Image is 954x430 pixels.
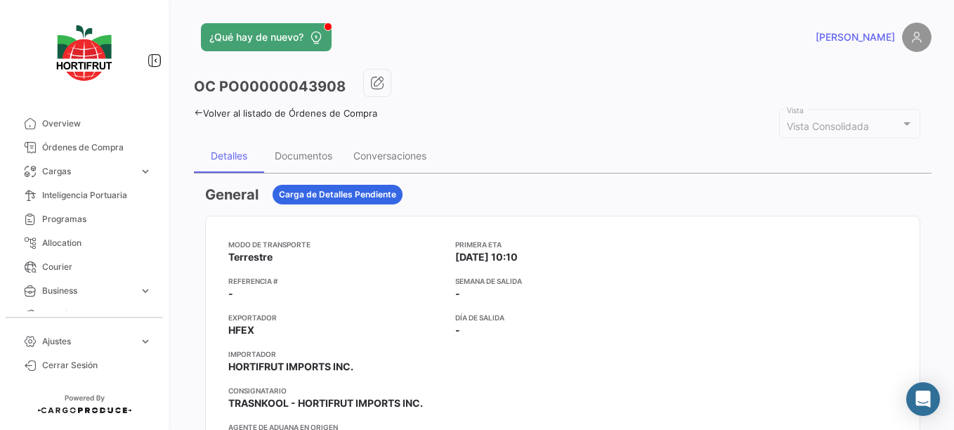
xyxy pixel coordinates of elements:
a: Overview [11,112,157,136]
span: Business [42,285,133,297]
span: Inteligencia Portuaria [42,189,152,202]
a: Órdenes de Compra [11,136,157,159]
a: Programas [11,207,157,231]
div: Conversaciones [353,150,426,162]
app-card-info-title: Consignatario [228,385,444,396]
span: HORTIFRUT IMPORTS INC. [228,360,353,374]
span: - [455,287,460,301]
app-card-info-title: Día de Salida [455,312,671,323]
div: Abrir Intercom Messenger [906,382,940,416]
button: ¿Qué hay de nuevo? [201,23,332,51]
span: Courier [42,261,152,273]
app-card-info-title: Importador [228,348,444,360]
div: Detalles [211,150,247,162]
span: expand_more [139,308,152,321]
span: - [455,323,460,337]
a: Allocation [11,231,157,255]
span: Ajustes [42,335,133,348]
span: Allocation [42,237,152,249]
span: Terrestre [228,250,273,264]
span: ¿Qué hay de nuevo? [209,30,303,44]
span: Overview [42,117,152,130]
span: expand_more [139,165,152,178]
h3: General [205,185,259,204]
span: [DATE] 10:10 [455,250,518,264]
app-card-info-title: Referencia # [228,275,444,287]
span: Cerrar Sesión [42,359,152,372]
span: Carga de Detalles Pendiente [279,188,396,201]
span: Programas [42,213,152,226]
span: - [228,287,233,301]
a: Inteligencia Portuaria [11,183,157,207]
img: placeholder-user.png [902,22,932,52]
mat-select-trigger: Vista Consolidada [787,120,869,132]
h3: OC PO00000043908 [194,77,346,96]
app-card-info-title: Modo de Transporte [228,239,444,250]
a: Courier [11,255,157,279]
span: Estadísticas [42,308,133,321]
div: Documentos [275,150,332,162]
span: TRASNKOOL - HORTIFRUT IMPORTS INC. [228,396,423,410]
span: Cargas [42,165,133,178]
app-card-info-title: Semana de Salida [455,275,671,287]
span: HFEX [228,323,254,337]
span: Órdenes de Compra [42,141,152,154]
span: [PERSON_NAME] [816,30,895,44]
app-card-info-title: Primera ETA [455,239,671,250]
img: logo-hortifrut.svg [49,17,119,89]
span: expand_more [139,285,152,297]
a: Volver al listado de Órdenes de Compra [194,107,377,119]
app-card-info-title: Exportador [228,312,444,323]
span: expand_more [139,335,152,348]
